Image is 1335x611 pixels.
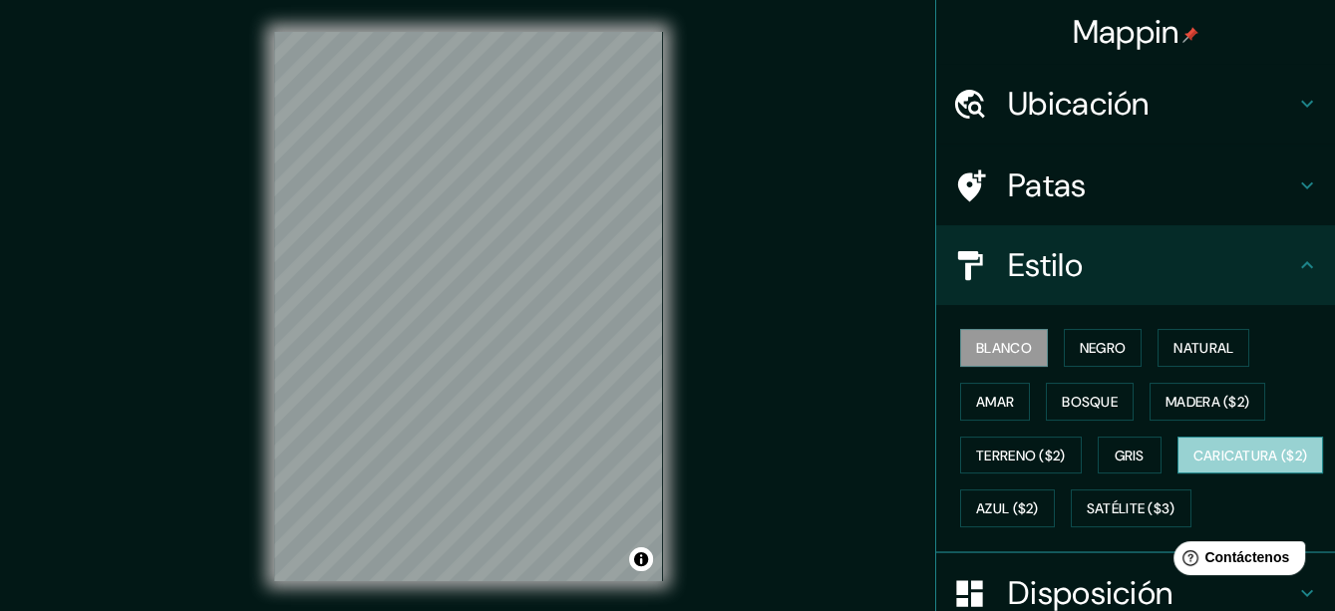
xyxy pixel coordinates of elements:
[976,393,1014,411] font: Amar
[976,447,1066,464] font: Terreno ($2)
[960,489,1055,527] button: Azul ($2)
[1158,329,1249,367] button: Natural
[1150,383,1265,421] button: Madera ($2)
[960,329,1048,367] button: Blanco
[1098,437,1162,474] button: Gris
[1008,244,1083,286] font: Estilo
[1182,27,1198,43] img: pin-icon.png
[1008,164,1087,206] font: Patas
[1115,447,1145,464] font: Gris
[1087,500,1175,518] font: Satélite ($3)
[1046,383,1134,421] button: Bosque
[1008,83,1150,125] font: Ubicación
[936,64,1335,144] div: Ubicación
[976,339,1032,357] font: Blanco
[1073,11,1179,53] font: Mappin
[1064,329,1143,367] button: Negro
[960,383,1030,421] button: Amar
[274,32,663,581] canvas: Mapa
[1080,339,1127,357] font: Negro
[629,547,653,571] button: Activar o desactivar atribución
[936,225,1335,305] div: Estilo
[936,146,1335,225] div: Patas
[1173,339,1233,357] font: Natural
[1193,447,1308,464] font: Caricatura ($2)
[1071,489,1191,527] button: Satélite ($3)
[1062,393,1118,411] font: Bosque
[1166,393,1249,411] font: Madera ($2)
[1177,437,1324,474] button: Caricatura ($2)
[1158,533,1313,589] iframe: Lanzador de widgets de ayuda
[976,500,1039,518] font: Azul ($2)
[960,437,1082,474] button: Terreno ($2)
